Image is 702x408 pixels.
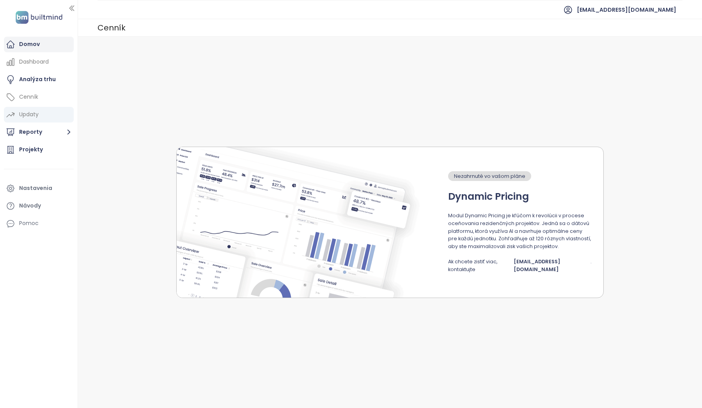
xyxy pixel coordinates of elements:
div: Pomoc [4,216,74,231]
a: Projekty [4,142,74,158]
a: Analýza trhu [4,72,74,87]
a: Domov [4,37,74,52]
div: Nezahrnuté vo vašom pláne [448,171,531,181]
a: Updaty [4,107,74,122]
img: Dasboard banner [177,147,440,298]
div: Analýza trhu [19,75,56,84]
div: Projekty [19,145,43,154]
div: Domov [19,39,40,49]
div: Cenník [19,92,38,102]
a: Návody [4,198,74,214]
span: [EMAIL_ADDRESS][DOMAIN_NAME] [577,0,676,19]
span: Cenník [97,21,126,35]
div: Nastavenia [19,183,52,193]
div: [EMAIL_ADDRESS][DOMAIN_NAME] [514,258,589,273]
div: Dashboard [19,57,49,67]
div: Updaty [19,110,39,119]
img: logo [13,9,65,25]
a: Cenník [4,89,74,105]
p: Modul Dynamic Pricing je kľúčom k revolúcii v procese oceňovania rezidenčných projektov. Jedná sa... [448,212,592,250]
div: Návody [19,201,41,211]
button: Reporty [4,124,74,140]
a: Nastavenia [4,181,74,196]
a: Dashboard [4,54,74,70]
div: Ak chcete zistiť viac, kontaktujte [448,258,512,273]
div: . [590,258,592,273]
h1: Dynamic Pricing [448,189,529,204]
div: Pomoc [19,218,39,228]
